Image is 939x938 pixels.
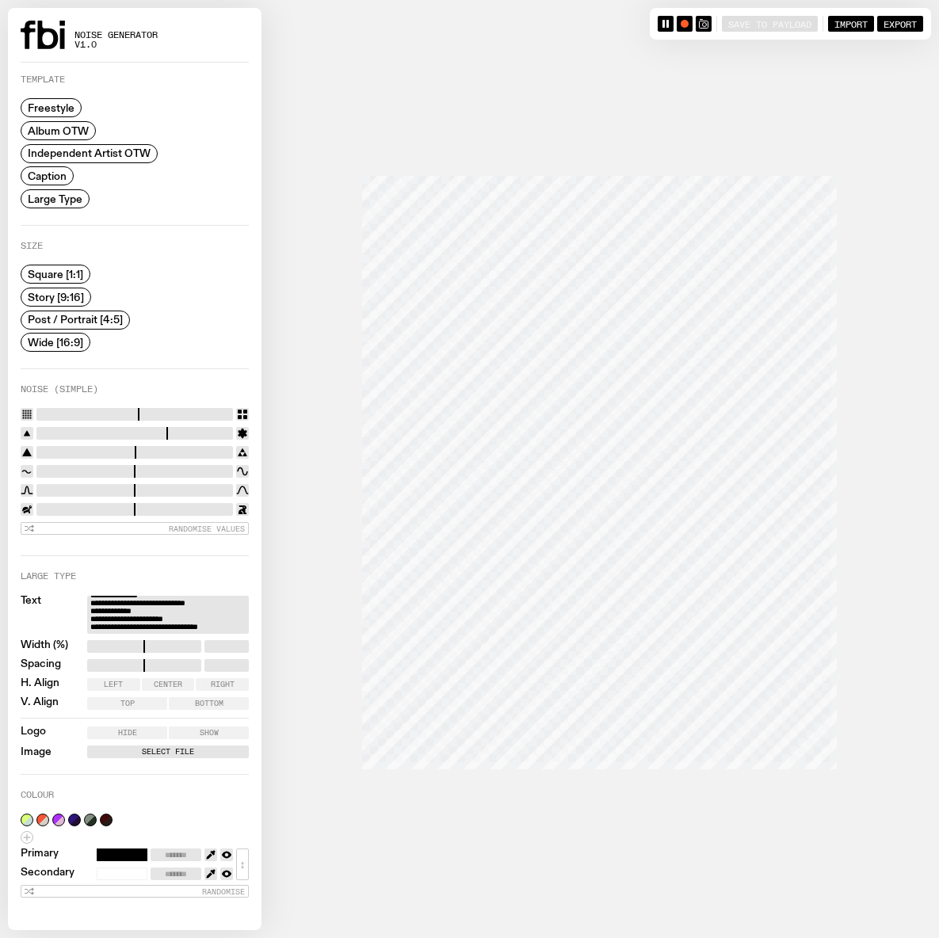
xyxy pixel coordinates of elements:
[169,524,245,533] span: Randomise Values
[21,747,52,757] label: Image
[722,16,818,32] button: Save to Payload
[200,729,219,737] span: Show
[21,678,59,691] label: H. Align
[202,887,245,896] span: Randomise
[120,700,135,707] span: Top
[104,681,123,688] span: Left
[21,848,59,861] label: Primary
[90,745,246,758] label: Select File
[28,124,89,136] span: Album OTW
[28,102,74,114] span: Freestyle
[118,729,137,737] span: Hide
[21,697,59,710] label: V. Align
[21,522,249,535] button: Randomise Values
[21,385,98,394] label: Noise (Simple)
[28,193,82,204] span: Large Type
[28,291,84,303] span: Story [9:16]
[236,848,249,880] button: ↕
[21,572,76,581] label: Large Type
[828,16,874,32] button: Import
[21,726,46,739] label: Logo
[28,314,123,326] span: Post / Portrait [4:5]
[21,885,249,898] button: Randomise
[28,337,83,349] span: Wide [16:9]
[195,700,223,707] span: Bottom
[21,75,65,84] label: Template
[21,596,41,634] label: Text
[21,659,61,672] label: Spacing
[21,640,68,653] label: Width (%)
[728,18,811,29] span: Save to Payload
[28,269,83,280] span: Square [1:1]
[154,681,182,688] span: Center
[884,18,917,29] span: Export
[21,791,54,799] label: Colour
[74,40,158,49] span: v1.0
[28,170,67,182] span: Caption
[74,31,158,40] span: Noise Generator
[834,18,868,29] span: Import
[28,147,151,159] span: Independent Artist OTW
[21,242,43,250] label: Size
[211,681,235,688] span: Right
[21,867,74,880] label: Secondary
[877,16,923,32] button: Export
